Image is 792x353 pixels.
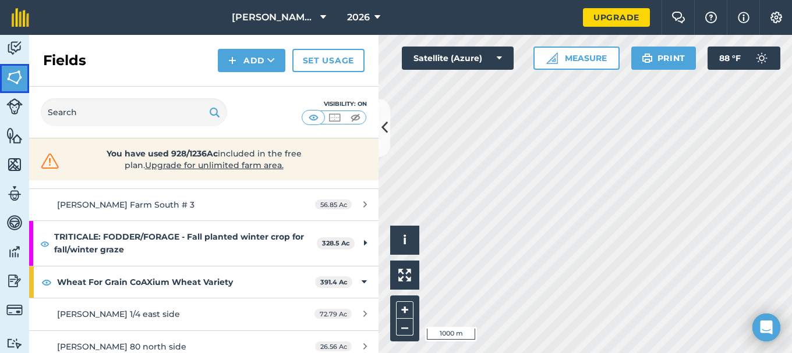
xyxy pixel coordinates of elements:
[29,189,379,220] a: [PERSON_NAME] Farm South # 356.85 Ac
[348,112,363,123] img: svg+xml;base64,PHN2ZyB4bWxucz0iaHR0cDovL3d3dy53My5vcmcvMjAwMC9zdmciIHdpZHRoPSI1MCIgaGVpZ2h0PSI0MC...
[107,148,218,159] strong: You have used 928/1236Ac
[228,54,236,67] img: svg+xml;base64,PHN2ZyB4bWxucz0iaHR0cDovL3d3dy53My5vcmcvMjAwMC9zdmciIHdpZHRoPSIxNCIgaGVpZ2h0PSIyNC...
[398,269,411,281] img: Four arrows, one pointing top left, one top right, one bottom right and the last bottom left
[29,266,379,298] div: Wheat For Grain CoAXium Wheat Variety391.4 Ac
[80,148,328,171] span: included in the free plan .
[315,199,352,209] span: 56.85 Ac
[6,185,23,202] img: svg+xml;base64,PD94bWwgdmVyc2lvbj0iMS4wIiBlbmNvZGluZz0idXRmLTgiPz4KPCEtLSBHZW5lcmF0b3I6IEFkb2JlIE...
[320,278,348,286] strong: 391.4 Ac
[322,239,350,247] strong: 328.5 Ac
[769,12,783,23] img: A cog icon
[6,156,23,173] img: svg+xml;base64,PHN2ZyB4bWxucz0iaHR0cDovL3d3dy53My5vcmcvMjAwMC9zdmciIHdpZHRoPSI1NiIgaGVpZ2h0PSI2MC...
[750,47,773,70] img: svg+xml;base64,PD94bWwgdmVyc2lvbj0iMS4wIiBlbmNvZGluZz0idXRmLTgiPz4KPCEtLSBHZW5lcmF0b3I6IEFkb2JlIE...
[43,51,86,70] h2: Fields
[396,301,413,319] button: +
[752,313,780,341] div: Open Intercom Messenger
[209,105,220,119] img: svg+xml;base64,PHN2ZyB4bWxucz0iaHR0cDovL3d3dy53My5vcmcvMjAwMC9zdmciIHdpZHRoPSIxOSIgaGVpZ2h0PSIyNC...
[631,47,696,70] button: Print
[402,47,514,70] button: Satellite (Azure)
[6,69,23,86] img: svg+xml;base64,PHN2ZyB4bWxucz0iaHR0cDovL3d3dy53My5vcmcvMjAwMC9zdmciIHdpZHRoPSI1NiIgaGVpZ2h0PSI2MC...
[218,49,285,72] button: Add
[38,148,369,171] a: You have used 928/1236Acincluded in the free plan.Upgrade for unlimited farm area.
[314,309,352,319] span: 72.79 Ac
[57,199,195,210] span: [PERSON_NAME] Farm South # 3
[302,99,367,109] div: Visibility: On
[390,226,419,255] button: i
[12,8,29,27] img: fieldmargin Logo
[57,341,186,352] span: [PERSON_NAME] 80 north side
[41,98,227,126] input: Search
[29,298,379,330] a: [PERSON_NAME] 1/4 east side72.79 Ac
[292,49,365,72] a: Set usage
[671,12,685,23] img: Two speech bubbles overlapping with the left bubble in the forefront
[29,221,379,266] div: TRITICALE: FODDER/FORAGE - Fall planted winter crop for fall/winter graze328.5 Ac
[6,40,23,57] img: svg+xml;base64,PD94bWwgdmVyc2lvbj0iMS4wIiBlbmNvZGluZz0idXRmLTgiPz4KPCEtLSBHZW5lcmF0b3I6IEFkb2JlIE...
[41,275,52,289] img: svg+xml;base64,PHN2ZyB4bWxucz0iaHR0cDovL3d3dy53My5vcmcvMjAwMC9zdmciIHdpZHRoPSIxOCIgaGVpZ2h0PSIyNC...
[533,47,620,70] button: Measure
[6,302,23,318] img: svg+xml;base64,PD94bWwgdmVyc2lvbj0iMS4wIiBlbmNvZGluZz0idXRmLTgiPz4KPCEtLSBHZW5lcmF0b3I6IEFkb2JlIE...
[40,237,49,251] img: svg+xml;base64,PHN2ZyB4bWxucz0iaHR0cDovL3d3dy53My5vcmcvMjAwMC9zdmciIHdpZHRoPSIxOCIgaGVpZ2h0PSIyNC...
[6,338,23,349] img: svg+xml;base64,PD94bWwgdmVyc2lvbj0iMS4wIiBlbmNvZGluZz0idXRmLTgiPz4KPCEtLSBHZW5lcmF0b3I6IEFkb2JlIE...
[145,160,284,170] span: Upgrade for unlimited farm area.
[704,12,718,23] img: A question mark icon
[6,214,23,231] img: svg+xml;base64,PD94bWwgdmVyc2lvbj0iMS4wIiBlbmNvZGluZz0idXRmLTgiPz4KPCEtLSBHZW5lcmF0b3I6IEFkb2JlIE...
[708,47,780,70] button: 88 °F
[6,127,23,144] img: svg+xml;base64,PHN2ZyB4bWxucz0iaHR0cDovL3d3dy53My5vcmcvMjAwMC9zdmciIHdpZHRoPSI1NiIgaGVpZ2h0PSI2MC...
[403,233,406,247] span: i
[546,52,558,64] img: Ruler icon
[6,98,23,115] img: svg+xml;base64,PD94bWwgdmVyc2lvbj0iMS4wIiBlbmNvZGluZz0idXRmLTgiPz4KPCEtLSBHZW5lcmF0b3I6IEFkb2JlIE...
[54,221,317,266] strong: TRITICALE: FODDER/FORAGE - Fall planted winter crop for fall/winter graze
[583,8,650,27] a: Upgrade
[327,112,342,123] img: svg+xml;base64,PHN2ZyB4bWxucz0iaHR0cDovL3d3dy53My5vcmcvMjAwMC9zdmciIHdpZHRoPSI1MCIgaGVpZ2h0PSI0MC...
[57,309,180,319] span: [PERSON_NAME] 1/4 east side
[57,266,315,298] strong: Wheat For Grain CoAXium Wheat Variety
[6,243,23,261] img: svg+xml;base64,PD94bWwgdmVyc2lvbj0iMS4wIiBlbmNvZGluZz0idXRmLTgiPz4KPCEtLSBHZW5lcmF0b3I6IEFkb2JlIE...
[6,272,23,290] img: svg+xml;base64,PD94bWwgdmVyc2lvbj0iMS4wIiBlbmNvZGluZz0idXRmLTgiPz4KPCEtLSBHZW5lcmF0b3I6IEFkb2JlIE...
[738,10,749,24] img: svg+xml;base64,PHN2ZyB4bWxucz0iaHR0cDovL3d3dy53My5vcmcvMjAwMC9zdmciIHdpZHRoPSIxNyIgaGVpZ2h0PSIxNy...
[719,47,741,70] span: 88 ° F
[347,10,370,24] span: 2026
[642,51,653,65] img: svg+xml;base64,PHN2ZyB4bWxucz0iaHR0cDovL3d3dy53My5vcmcvMjAwMC9zdmciIHdpZHRoPSIxOSIgaGVpZ2h0PSIyNC...
[232,10,316,24] span: [PERSON_NAME]/SAS Farm
[396,319,413,336] button: –
[315,341,352,351] span: 26.56 Ac
[38,152,62,170] img: svg+xml;base64,PHN2ZyB4bWxucz0iaHR0cDovL3d3dy53My5vcmcvMjAwMC9zdmciIHdpZHRoPSIzMiIgaGVpZ2h0PSIzMC...
[306,112,321,123] img: svg+xml;base64,PHN2ZyB4bWxucz0iaHR0cDovL3d3dy53My5vcmcvMjAwMC9zdmciIHdpZHRoPSI1MCIgaGVpZ2h0PSI0MC...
